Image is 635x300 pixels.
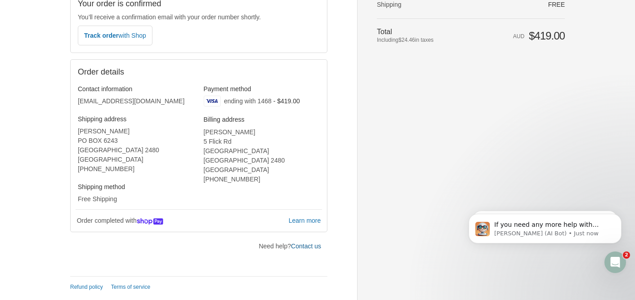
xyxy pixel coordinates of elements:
[78,127,194,174] address: [PERSON_NAME] PO BOX 6243 [GEOGRAPHIC_DATA] 2480 [GEOGRAPHIC_DATA] ‎[PHONE_NUMBER]
[118,32,146,39] span: with Shop
[287,216,322,226] a: Learn more about Shop Pay
[377,36,467,44] span: Including in taxes
[84,32,146,39] span: Track order
[224,97,272,105] span: ending with 1468
[398,37,415,43] span: $24.46
[377,1,402,8] span: Shipping
[291,243,321,250] a: Contact us
[76,215,287,227] p: Order completed with
[548,1,565,8] span: Free
[529,30,565,42] span: $419.00
[78,13,320,22] p: You’ll receive a confirmation email with your order number shortly.
[623,251,630,259] span: 2
[204,115,320,124] h3: Billing address
[78,85,194,93] h3: Contact information
[204,128,320,184] address: [PERSON_NAME] 5 Flick Rd [GEOGRAPHIC_DATA] [GEOGRAPHIC_DATA] 2480 [GEOGRAPHIC_DATA] ‎[PHONE_NUMBER]
[70,284,103,290] a: Refund policy
[273,97,300,105] span: - $419.00
[111,284,150,290] a: Terms of service
[204,85,320,93] h3: Payment method
[513,33,524,40] span: AUD
[604,251,626,273] iframe: Intercom live chat
[78,97,184,105] bdo: [EMAIL_ADDRESS][DOMAIN_NAME]
[78,67,320,77] h2: Order details
[259,242,321,251] p: Need help?
[78,26,152,45] button: Track orderwith Shop
[78,194,194,204] p: Free Shipping
[78,183,194,191] h3: Shipping method
[455,195,635,276] iframe: Intercom notifications message
[78,115,194,123] h3: Shipping address
[377,28,392,35] span: Total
